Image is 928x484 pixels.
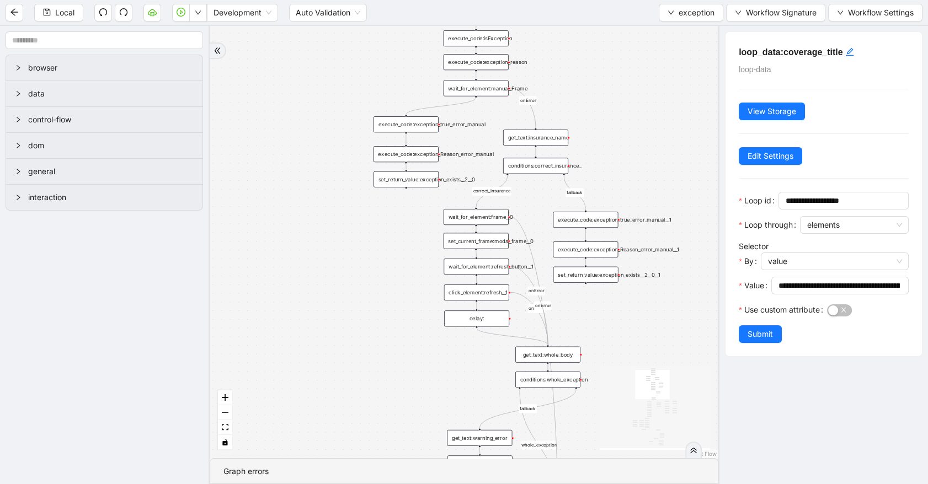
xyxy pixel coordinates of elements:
[218,390,232,405] button: zoom in
[6,133,202,158] div: dom
[515,372,580,388] div: conditions:whole_exception
[374,171,439,187] div: set_return_value:exception_exists__2__0
[477,328,548,345] g: Edge from delay: to get_text:whole_body
[195,9,201,16] span: down
[218,405,232,420] button: zoom out
[444,209,509,225] div: wait_for_element:frame__0
[444,54,509,70] div: execute_code:exception_reason
[739,45,909,59] h5: loop_data:coverage_title
[744,279,764,292] span: Value
[739,147,802,165] button: Edit Settings
[6,159,202,184] div: general
[55,7,74,19] span: Local
[739,241,769,251] label: Selector
[296,4,360,21] span: Auto Validation
[148,8,157,17] span: cloud-server
[444,30,509,46] div: execute_code:isException
[503,158,568,174] div: conditions:correct_insurance_
[447,430,512,446] div: get_text:warning_error
[828,4,922,21] button: downWorkflow Settings
[15,64,22,71] span: right
[444,233,509,249] div: set_current_frame:modal_frame__0
[739,103,805,120] button: View Storage
[659,4,723,21] button: downexception
[223,465,705,477] div: Graph errors
[15,116,22,123] span: right
[218,420,232,435] button: fit view
[189,4,207,21] button: down
[218,435,232,450] button: toggle interactivity
[143,4,161,21] button: cloud-server
[553,212,618,228] div: execute_code:exception_true_error_manual__1
[99,8,108,17] span: undo
[10,8,19,17] span: arrow-left
[503,130,568,146] div: get_text:insurance_name
[214,4,271,21] span: Development
[515,347,580,363] div: get_text:whole_body
[34,4,83,21] button: saveLocal
[767,253,902,270] span: value
[447,455,513,471] div: conditions:warning_text
[746,7,817,19] span: Workflow Signature
[444,310,509,326] div: delay:
[374,146,439,162] div: execute_code:exception_Reason_error_manual
[679,7,714,19] span: exception
[807,217,902,233] span: elements
[553,267,618,283] div: set_return_value:exception_exists__2__0__1
[6,185,202,210] div: interaction
[553,267,618,283] div: set_return_value:exception_exists__2__0__1plus-circle
[472,175,511,207] g: Edge from conditions:correct_insurance_ to wait_for_element:frame__0
[28,62,194,74] span: browser
[476,250,477,257] g: Edge from set_current_frame:modal_frame__0 to wait_for_element:refresh_button__1
[401,194,412,205] span: plus-circle
[444,80,509,96] div: wait_for_element:manual_Frame
[6,81,202,106] div: data
[845,47,854,56] span: edit
[739,325,782,343] button: Submit
[479,389,576,428] g: Edge from conditions:whole_exception to get_text:warning_error
[744,195,771,207] span: Loop id
[406,98,476,115] g: Edge from wait_for_element:manual_Frame to execute_code:exception_true_error_manual
[688,450,717,457] a: React Flow attribution
[15,194,22,201] span: right
[15,168,22,175] span: right
[444,284,509,300] div: click_element:refresh__1
[28,165,194,178] span: general
[744,219,792,231] span: Loop through
[6,107,202,132] div: control-flow
[748,150,793,162] span: Edit Settings
[848,7,914,19] span: Workflow Settings
[668,9,674,16] span: down
[6,4,23,21] button: arrow-left
[28,114,194,126] span: control-flow
[374,116,439,132] div: execute_code:exception_true_error_manual
[15,90,22,97] span: right
[553,241,618,257] div: execute_code:exception_Reason_error_manual__1
[837,9,844,16] span: down
[115,4,132,21] button: redo
[28,139,194,152] span: dom
[748,105,796,117] span: View Storage
[564,175,585,210] g: Edge from conditions:correct_insurance_ to execute_code:exception_true_error_manual__1
[28,88,194,100] span: data
[374,171,439,187] div: set_return_value:exception_exists__2__0plus-circle
[119,8,128,17] span: redo
[744,304,819,316] span: Use custom attribute
[94,4,112,21] button: undo
[172,4,190,21] button: play-circle
[845,45,854,58] div: click to edit id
